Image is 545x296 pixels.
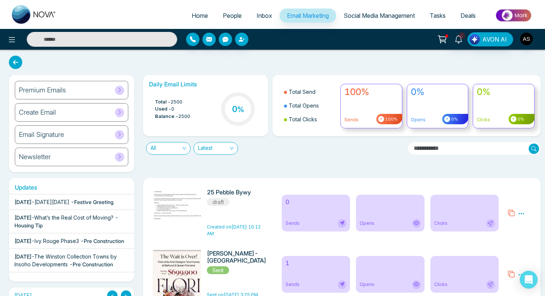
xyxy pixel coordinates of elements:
[477,116,531,123] p: Clicks
[149,81,262,88] h6: Daily Email Limits
[520,271,538,289] div: Open Intercom Messenger
[285,198,346,205] h6: 0
[450,32,468,45] a: 1
[19,131,64,139] h6: Email Signature
[198,142,234,154] span: Latest
[384,116,397,122] span: 100%
[237,105,244,114] span: %
[477,87,531,98] h4: 0%
[151,142,186,154] span: All
[459,32,465,39] span: 1
[184,9,215,23] a: Home
[14,253,129,268] div: -
[14,253,32,260] span: [DATE]
[207,266,229,274] span: Sent
[344,116,398,123] p: Sends
[285,220,300,227] span: Sends
[284,85,336,99] li: Total Send
[411,116,465,123] p: Opens
[257,12,272,19] span: Inbox
[344,87,398,98] h4: 100%
[482,35,507,44] span: AVON AI
[192,12,208,19] span: Home
[19,108,56,116] h6: Create Email
[14,253,117,267] span: The Winston Collection Towns by Insoho Developments
[284,112,336,126] li: Total Clicks
[34,238,79,244] span: Ivy Rouge Phase3
[469,34,480,45] img: Lead Flow
[207,198,229,206] span: draft
[516,116,524,122] span: 0%
[460,12,476,19] span: Deals
[207,250,267,264] h6: [PERSON_NAME]- [GEOGRAPHIC_DATA]
[487,7,541,24] img: Market-place.gif
[215,9,249,23] a: People
[14,199,32,205] span: [DATE]
[155,105,171,113] span: Used -
[14,214,129,229] div: -
[155,113,178,120] span: Balance -
[171,98,182,106] span: 2500
[360,281,374,288] span: Opens
[19,86,66,94] h6: Premium Emails
[34,214,113,221] span: What’s the Real Cost of Moving?
[336,9,422,23] a: Social Media Management
[434,220,447,227] span: Clicks
[284,99,336,112] li: Total Opens
[280,9,336,23] a: Email Marketing
[155,98,171,106] span: Total -
[14,214,32,221] span: [DATE]
[285,260,346,267] h6: 1
[411,87,465,98] h4: 0%
[232,104,244,114] h3: 0
[360,220,374,227] span: Opens
[14,238,32,244] span: [DATE]
[285,281,300,288] span: Sends
[19,153,51,161] h6: Newsletter
[71,199,113,205] span: - Festive Greeting
[207,189,267,196] h6: 25 Pebble Bywy
[171,105,174,113] span: 0
[434,281,447,288] span: Clicks
[430,12,446,19] span: Tasks
[344,12,415,19] span: Social Media Management
[453,9,483,23] a: Deals
[520,33,533,45] img: User Avatar
[14,198,113,206] div: -
[450,116,458,122] span: 0%
[178,113,190,120] span: 2500
[249,9,280,23] a: Inbox
[287,12,329,19] span: Email Marketing
[207,224,261,236] span: Created on [DATE] 10:12 AM
[223,12,242,19] span: People
[80,238,124,244] span: - Pre Construction
[127,189,231,221] img: novacrm
[468,32,513,46] button: AVON AI
[14,237,124,245] div: -
[9,184,134,191] h6: Updates
[12,5,56,24] img: Nova CRM Logo
[34,199,69,205] span: [DATE][DATE]
[69,261,113,267] span: - Pre Construction
[422,9,453,23] a: Tasks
